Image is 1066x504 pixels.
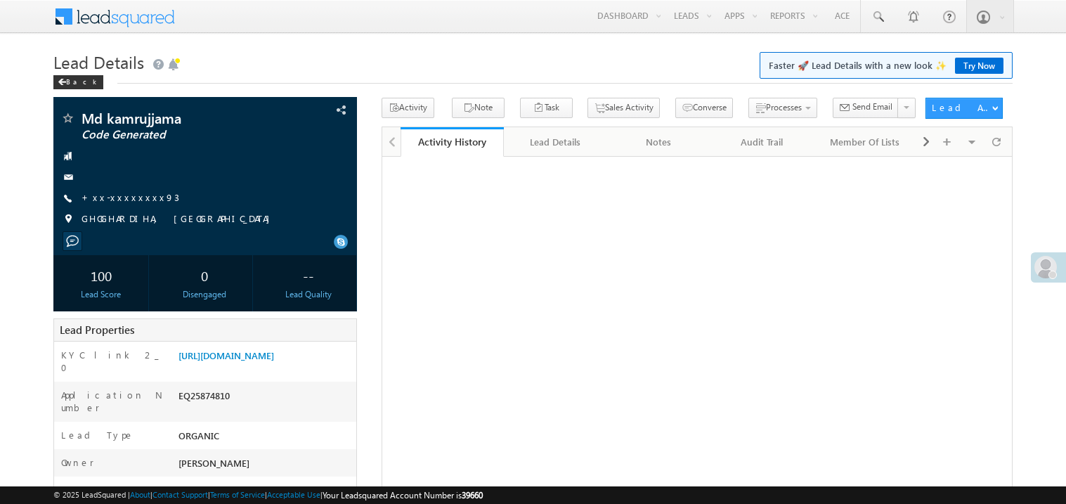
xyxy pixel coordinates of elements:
a: +xx-xxxxxxxx93 [82,191,179,203]
div: Audit Trail [722,134,801,150]
span: Send Email [852,101,892,113]
span: Lead Details [53,51,144,73]
label: Lead Type [61,429,134,441]
a: Notes [607,127,710,157]
a: Back [53,75,110,86]
button: Sales Activity [587,98,660,118]
a: Activity History [401,127,504,157]
a: Contact Support [152,490,208,499]
span: Code Generated [82,128,270,142]
span: Lead Properties [60,323,134,337]
div: Lead Score [57,288,145,301]
button: Send Email [833,98,899,118]
a: Try Now [955,58,1003,74]
span: GHOGHARDIHA, [GEOGRAPHIC_DATA] [82,212,277,226]
span: Faster 🚀 Lead Details with a new look ✨ [769,58,1003,72]
a: Audit Trail [710,127,814,157]
a: About [130,490,150,499]
button: Processes [748,98,817,118]
div: -- [264,262,353,288]
span: 39660 [462,490,483,500]
div: 0 [160,262,249,288]
div: Disengaged [160,288,249,301]
div: Member Of Lists [825,134,904,150]
label: KYC link 2_0 [61,349,164,374]
div: Activity History [411,135,493,148]
div: Back [53,75,103,89]
div: Notes [618,134,698,150]
div: 100 [57,262,145,288]
a: Terms of Service [210,490,265,499]
div: EQ25874810 [175,389,356,408]
a: Lead Details [504,127,607,157]
span: [PERSON_NAME] [178,457,249,469]
div: Lead Quality [264,288,353,301]
span: Md kamrujjama [82,111,270,125]
div: Lead Details [515,134,594,150]
a: Acceptable Use [267,490,320,499]
button: Lead Actions [925,98,1003,119]
label: Application Number [61,389,164,414]
a: Member Of Lists [814,127,917,157]
a: [URL][DOMAIN_NAME] [178,349,274,361]
div: Lead Actions [932,101,992,114]
button: Converse [675,98,733,118]
button: Activity [382,98,434,118]
button: Task [520,98,573,118]
span: Your Leadsquared Account Number is [323,490,483,500]
button: Note [452,98,505,118]
div: ORGANIC [175,429,356,448]
span: © 2025 LeadSquared | | | | | [53,489,483,502]
span: Processes [766,102,802,112]
label: Owner [61,456,94,469]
